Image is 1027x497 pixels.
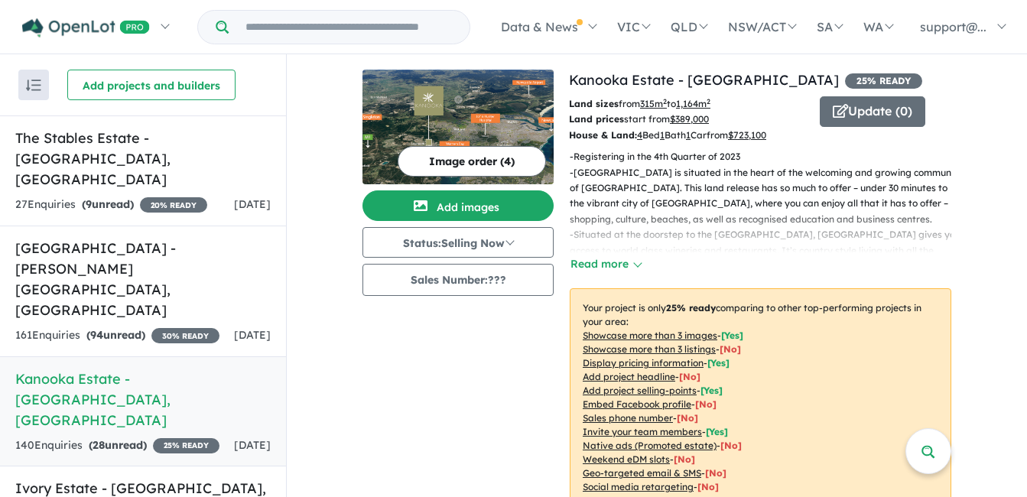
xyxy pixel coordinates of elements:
span: 94 [90,328,103,342]
span: [ Yes ] [707,357,730,369]
u: Weekend eDM slots [583,453,670,465]
u: Add project headline [583,371,675,382]
span: [No] [674,453,695,465]
div: 161 Enquir ies [15,326,219,345]
span: [ Yes ] [706,426,728,437]
span: 30 % READY [151,328,219,343]
img: sort.svg [26,80,41,91]
strong: ( unread) [82,197,134,211]
div: 140 Enquir ies [15,437,219,455]
u: 315 m [640,98,667,109]
button: Image order (4) [398,146,546,177]
sup: 2 [663,97,667,106]
b: House & Land: [569,129,637,141]
u: Geo-targeted email & SMS [583,467,701,479]
u: 1 [660,129,665,141]
u: 1 [686,129,691,141]
button: Read more [570,255,642,273]
sup: 2 [707,97,710,106]
span: [No] [697,481,719,492]
span: [DATE] [234,328,271,342]
u: 1,164 m [676,98,710,109]
h5: Kanooka Estate - [GEOGRAPHIC_DATA] , [GEOGRAPHIC_DATA] [15,369,271,430]
p: from [569,96,808,112]
span: [ Yes ] [700,385,723,396]
p: start from [569,112,808,127]
input: Try estate name, suburb, builder or developer [232,11,466,44]
span: [No] [720,440,742,451]
span: 25 % READY [845,73,922,89]
span: [DATE] [234,438,271,452]
p: - [GEOGRAPHIC_DATA] is situated in the heart of the welcoming and growing community of [GEOGRAPHI... [570,165,964,228]
button: Sales Number:??? [362,264,554,296]
p: - Situated at the doorstep to the [GEOGRAPHIC_DATA], [GEOGRAPHIC_DATA] gives you access to world ... [570,227,964,274]
u: Native ads (Promoted estate) [583,440,717,451]
u: $ 389,000 [670,113,709,125]
div: 27 Enquir ies [15,196,207,214]
span: [ No ] [679,371,700,382]
button: Add projects and builders [67,70,236,100]
p: - Registering in the 4th Quarter of 2023 [570,149,964,164]
span: [ No ] [677,412,698,424]
u: Display pricing information [583,357,704,369]
u: Showcase more than 3 images [583,330,717,341]
span: [ No ] [720,343,741,355]
a: Kanooka Estate - [GEOGRAPHIC_DATA] [569,71,839,89]
button: Status:Selling Now [362,227,554,258]
span: support@... [920,19,986,34]
b: 25 % ready [666,302,716,313]
button: Update (0) [820,96,925,127]
img: Kanooka Estate - Edgeworth [362,70,554,184]
u: $ 723,100 [728,129,766,141]
u: Embed Facebook profile [583,398,691,410]
span: 20 % READY [140,197,207,213]
span: 25 % READY [153,438,219,453]
b: Land sizes [569,98,619,109]
u: 4 [637,129,642,141]
span: [ Yes ] [721,330,743,341]
h5: The Stables Estate - [GEOGRAPHIC_DATA] , [GEOGRAPHIC_DATA] [15,128,271,190]
strong: ( unread) [86,328,145,342]
img: Openlot PRO Logo White [22,18,150,37]
u: Invite your team members [583,426,702,437]
span: [No] [705,467,726,479]
span: 28 [93,438,105,452]
p: Bed Bath Car from [569,128,808,143]
strong: ( unread) [89,438,147,452]
h5: [GEOGRAPHIC_DATA] - [PERSON_NAME][GEOGRAPHIC_DATA] , [GEOGRAPHIC_DATA] [15,238,271,320]
span: 9 [86,197,92,211]
span: [DATE] [234,197,271,211]
button: Add images [362,190,554,221]
span: to [667,98,710,109]
u: Showcase more than 3 listings [583,343,716,355]
span: [ No ] [695,398,717,410]
u: Social media retargeting [583,481,694,492]
u: Add project selling-points [583,385,697,396]
u: Sales phone number [583,412,673,424]
b: Land prices [569,113,624,125]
